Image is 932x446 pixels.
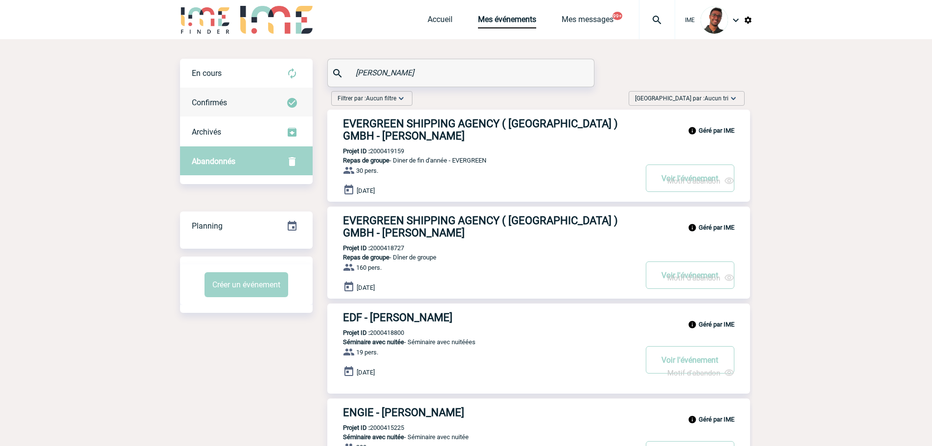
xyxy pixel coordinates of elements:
[343,147,370,155] b: Projet ID :
[357,369,375,376] span: [DATE]
[192,221,223,231] span: Planning
[180,117,313,147] div: Retrouvez ici tous les événements que vous avez décidé d'archiver
[646,346,734,374] button: Voir l'événement
[327,244,404,252] p: 2000418727
[327,406,750,419] a: ENGIE - [PERSON_NAME]
[327,117,750,142] a: EVERGREEN SHIPPING AGENCY ( [GEOGRAPHIC_DATA] ) GMBH - [PERSON_NAME]
[613,12,622,20] button: 99+
[667,369,720,377] span: Motif d'abandon
[327,254,636,261] p: - Dîner de groupe
[357,284,375,291] span: [DATE]
[705,95,728,102] span: Aucun tri
[327,338,636,346] p: - Séminaire avec nuitéées
[688,320,697,329] img: info_black_24dp.svg
[688,126,697,135] img: info_black_24dp.svg
[180,211,313,241] div: Retrouvez ici tous vos événements organisés par date et état d'avancement
[343,157,389,164] span: Repas de groupe
[343,433,404,441] span: Séminaire avec nuitée
[396,94,406,103] img: baseline_expand_more_white_24dp-b.png
[356,264,382,271] span: 160 pers.
[327,311,750,324] a: EDF - [PERSON_NAME]
[327,329,404,336] p: 2000418800
[353,66,571,80] input: Rechercher un événement par son nom
[667,176,734,186] div: Motif d'abandon : A fait appel à d'autres lieux/ prestataires que ceux proposés Date : 16-09-2024...
[327,214,750,239] a: EVERGREEN SHIPPING AGENCY ( [GEOGRAPHIC_DATA] ) GMBH - [PERSON_NAME]
[343,311,636,324] h3: EDF - [PERSON_NAME]
[688,415,697,424] img: info_black_24dp.svg
[699,224,734,231] b: Géré par IME
[192,157,235,166] span: Abandonnés
[343,254,389,261] span: Repas de groupe
[343,329,370,336] b: Projet ID :
[685,17,695,23] span: IME
[180,147,313,176] div: Retrouvez ici tous vos événements annulés
[327,424,404,431] p: 2000415225
[327,433,636,441] p: - Séminaire avec nuitée
[192,127,221,137] span: Archivés
[192,98,227,107] span: Confirmés
[343,338,404,346] span: Séminaire avec nuitée
[635,94,728,103] span: [GEOGRAPHIC_DATA] par :
[327,147,404,155] p: 2000419159
[478,15,536,28] a: Mes événements
[205,272,288,297] button: Créer un événement
[343,244,370,252] b: Projet ID :
[667,274,720,282] span: Motif d'abandon
[356,167,378,174] span: 30 pers.
[562,15,614,28] a: Mes messages
[356,349,378,356] span: 19 pers.
[699,127,734,134] b: Géré par IME
[699,416,734,423] b: Géré par IME
[428,15,453,28] a: Accueil
[343,117,636,142] h3: EVERGREEN SHIPPING AGENCY ( [GEOGRAPHIC_DATA] ) GMBH - [PERSON_NAME]
[667,273,734,283] div: Motif d'abandon : A fait appel à d'autres lieux/ prestataires que ceux proposés Date : 17-10-2024...
[667,177,720,186] span: Motif d'abandon
[180,6,231,34] img: IME-Finder
[366,95,396,102] span: Aucun filtre
[192,69,222,78] span: En cours
[180,59,313,88] div: Retrouvez ici tous vos évènements avant confirmation
[343,406,636,419] h3: ENGIE - [PERSON_NAME]
[701,6,728,34] img: 124970-0.jpg
[180,211,313,240] a: Planning
[699,321,734,328] b: Géré par IME
[667,368,734,378] div: Motif d'abandon : Doublon Date : 12-09-2024 Auteur : Client Commentaire :
[343,424,370,431] b: Projet ID :
[646,261,734,289] button: Voir l'événement
[688,223,697,232] img: info_black_24dp.svg
[327,157,636,164] p: - Diner de fin d'année - EVERGREEN
[357,187,375,194] span: [DATE]
[646,164,734,192] button: Voir l'événement
[338,94,396,103] span: Filtrer par :
[728,94,738,103] img: baseline_expand_more_white_24dp-b.png
[343,214,636,239] h3: EVERGREEN SHIPPING AGENCY ( [GEOGRAPHIC_DATA] ) GMBH - [PERSON_NAME]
